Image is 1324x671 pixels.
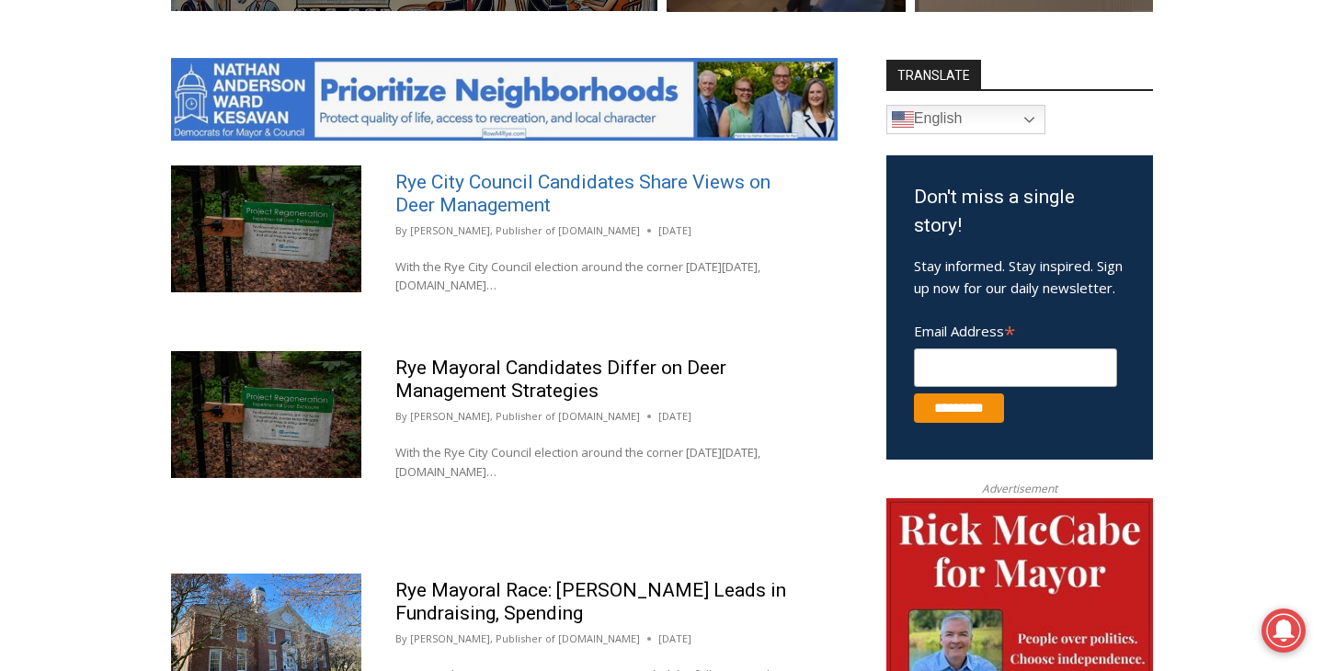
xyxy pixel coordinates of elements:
span: Intern @ [DOMAIN_NAME] [481,183,852,224]
h3: Don't miss a single story! [914,183,1125,241]
a: Intern @ [DOMAIN_NAME] [442,178,891,229]
a: English [886,105,1045,134]
p: Stay informed. Stay inspired. Sign up now for our daily newsletter. [914,255,1125,299]
img: en [892,108,914,131]
span: By [395,631,407,647]
a: [PERSON_NAME], Publisher of [DOMAIN_NAME] [410,409,640,423]
a: Rye Mayoral Candidates Differ on Deer Management Strategies [395,357,726,402]
div: "I learned about the history of a place I’d honestly never considered even as a resident of [GEOG... [464,1,869,178]
span: By [395,222,407,239]
img: (PHOTO: The Rye Nature Center maintains two fenced deer exclosure areas to keep deer out and allo... [171,351,361,478]
span: Advertisement [964,480,1076,497]
a: [PERSON_NAME], Publisher of [DOMAIN_NAME] [410,223,640,237]
time: [DATE] [658,631,691,647]
a: Rye Mayoral Race: [PERSON_NAME] Leads in Fundraising, Spending [395,579,786,624]
p: With the Rye City Council election around the corner [DATE][DATE], [DOMAIN_NAME]… [395,257,804,296]
img: (PHOTO: The Rye Nature Center maintains two fenced deer exclosure areas to keep deer out and allo... [171,165,361,292]
strong: TRANSLATE [886,60,981,89]
span: By [395,408,407,425]
time: [DATE] [658,222,691,239]
a: Rye City Council Candidates Share Views on Deer Management [395,171,770,216]
p: With the Rye City Council election around the corner [DATE][DATE], [DOMAIN_NAME]… [395,443,804,482]
time: [DATE] [658,408,691,425]
a: [PERSON_NAME], Publisher of [DOMAIN_NAME] [410,631,640,645]
label: Email Address [914,313,1117,346]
